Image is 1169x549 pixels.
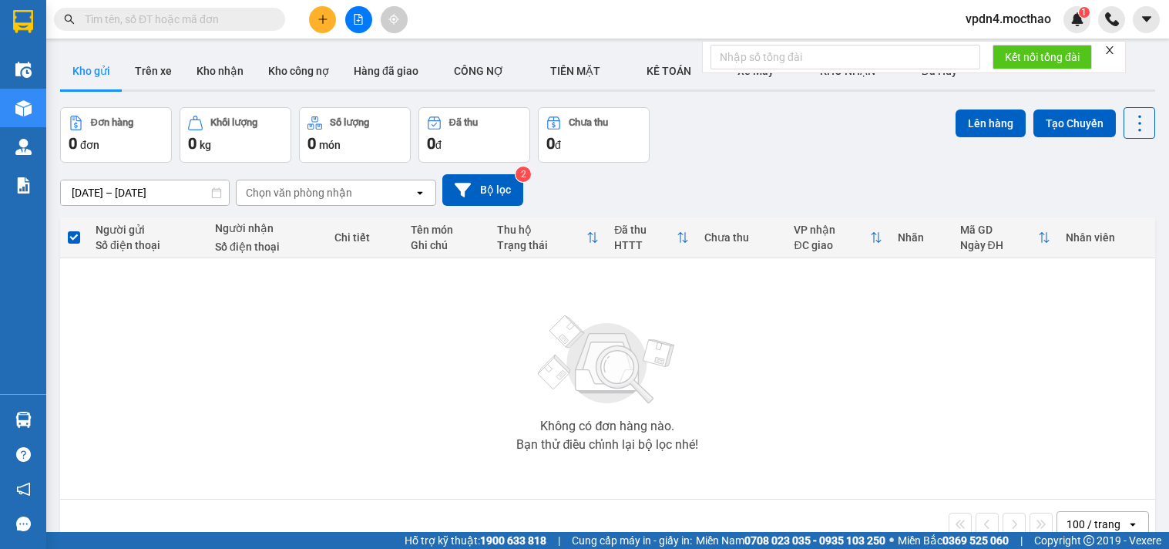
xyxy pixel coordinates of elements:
span: TIỀN MẶT [550,65,600,77]
img: warehouse-icon [15,100,32,116]
span: Hỗ trợ kỹ thuật: [405,532,546,549]
span: message [16,517,31,531]
img: logo-vxr [13,10,33,33]
span: caret-down [1140,12,1154,26]
div: HTTT [614,239,677,251]
div: Ngày ĐH [960,239,1039,251]
span: plus [317,14,328,25]
strong: 0369 525 060 [942,534,1009,547]
span: aim [388,14,399,25]
div: Đã thu [614,224,677,236]
div: Số điện thoại [96,239,200,251]
img: warehouse-icon [15,139,32,155]
div: Trạng thái [497,239,586,251]
span: file-add [353,14,364,25]
span: 0 [307,134,316,153]
div: Chưa thu [569,117,608,128]
strong: 0708 023 035 - 0935 103 250 [744,534,885,547]
div: ĐC giao [794,239,869,251]
div: Chưa thu [704,231,779,244]
button: Đơn hàng0đơn [60,107,172,163]
button: Số lượng0món [299,107,411,163]
span: KẾ TOÁN [647,65,691,77]
input: Select a date range. [61,180,229,205]
svg: open [414,187,426,199]
input: Nhập số tổng đài [710,45,980,69]
span: Kết nối tổng đài [1005,49,1080,66]
th: Toggle SortBy [606,217,697,258]
span: search [64,14,75,25]
div: 100 / trang [1067,517,1120,532]
div: Mã GD [960,224,1039,236]
span: | [1020,532,1023,549]
span: kg [200,139,211,151]
div: Nhân viên [1066,231,1147,244]
span: 0 [69,134,77,153]
div: Nhãn [898,231,945,244]
button: Đã thu0đ [418,107,530,163]
img: svg+xml;base64,PHN2ZyBjbGFzcz0ibGlzdC1wbHVnX19zdmciIHhtbG5zPSJodHRwOi8vd3d3LnczLm9yZy8yMDAwL3N2Zy... [530,306,684,414]
button: Chưa thu0đ [538,107,650,163]
img: icon-new-feature [1070,12,1084,26]
img: warehouse-icon [15,62,32,78]
strong: 1900 633 818 [480,534,546,547]
button: Kho gửi [60,52,123,89]
span: question-circle [16,447,31,462]
button: Khối lượng0kg [180,107,291,163]
button: file-add [345,6,372,33]
div: Ghi chú [411,239,482,251]
div: Đã thu [449,117,478,128]
button: Bộ lọc [442,174,523,206]
span: đơn [80,139,99,151]
th: Toggle SortBy [952,217,1059,258]
svg: open [1127,518,1139,530]
div: Tên món [411,224,482,236]
div: Người nhận [215,222,319,234]
div: Chi tiết [334,231,395,244]
div: VP nhận [794,224,869,236]
div: Người gửi [96,224,200,236]
span: 1 [1081,7,1087,18]
span: món [319,139,341,151]
div: Bạn thử điều chỉnh lại bộ lọc nhé! [516,439,698,451]
div: Thu hộ [497,224,586,236]
button: caret-down [1133,6,1160,33]
span: ⚪️ [889,537,894,544]
span: 0 [546,134,555,153]
span: close [1104,45,1115,56]
span: | [558,532,560,549]
div: Số điện thoại [215,241,319,253]
div: Không có đơn hàng nào. [540,420,674,433]
button: Hàng đã giao [341,52,431,89]
sup: 2 [516,167,531,182]
button: Kho công nợ [256,52,341,89]
span: 0 [188,134,197,153]
input: Tìm tên, số ĐT hoặc mã đơn [85,11,267,28]
span: CÔNG NỢ [454,65,504,77]
th: Toggle SortBy [489,217,606,258]
span: vpdn4.mocthao [953,9,1063,29]
div: Khối lượng [210,117,257,128]
button: Tạo Chuyến [1033,109,1116,137]
button: Kho nhận [184,52,256,89]
button: aim [381,6,408,33]
span: Cung cấp máy in - giấy in: [572,532,692,549]
button: Lên hàng [956,109,1026,137]
th: Toggle SortBy [786,217,889,258]
button: Kết nối tổng đài [993,45,1092,69]
span: Miền Bắc [898,532,1009,549]
div: Chọn văn phòng nhận [246,185,352,200]
span: đ [555,139,561,151]
img: warehouse-icon [15,412,32,428]
span: đ [435,139,442,151]
div: Đơn hàng [91,117,133,128]
sup: 1 [1079,7,1090,18]
div: Số lượng [330,117,369,128]
img: solution-icon [15,177,32,194]
span: notification [16,482,31,497]
img: phone-icon [1105,12,1119,26]
button: plus [309,6,336,33]
span: copyright [1083,535,1094,546]
span: 0 [427,134,435,153]
button: Trên xe [123,52,184,89]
